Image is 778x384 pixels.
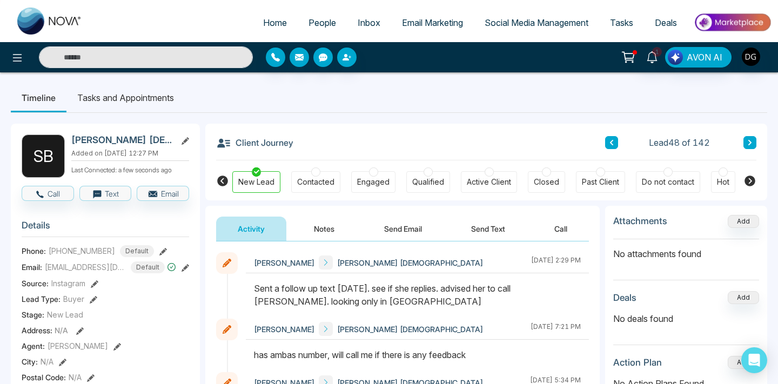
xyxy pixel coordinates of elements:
[531,255,581,270] div: [DATE] 2:29 PM
[254,257,314,268] span: [PERSON_NAME]
[391,12,474,33] a: Email Marketing
[63,293,84,305] span: Buyer
[254,324,314,335] span: [PERSON_NAME]
[22,325,68,336] span: Address:
[613,239,759,260] p: No attachments found
[687,51,722,64] span: AVON AI
[610,17,633,28] span: Tasks
[49,245,115,257] span: [PHONE_NUMBER]
[238,177,274,187] div: New Lead
[11,83,66,112] li: Timeline
[71,149,189,158] p: Added on [DATE] 12:27 PM
[402,17,463,28] span: Email Marketing
[357,177,390,187] div: Engaged
[131,261,165,273] span: Default
[467,177,511,187] div: Active Client
[292,217,356,241] button: Notes
[717,177,729,187] div: Hot
[363,217,444,241] button: Send Email
[358,17,380,28] span: Inbox
[665,47,732,68] button: AVON AI
[69,372,82,383] span: N/A
[534,177,559,187] div: Closed
[66,83,185,112] li: Tasks and Appointments
[533,217,589,241] button: Call
[263,17,287,28] span: Home
[22,186,74,201] button: Call
[45,261,126,273] span: [EMAIL_ADDRESS][DOMAIN_NAME]
[728,216,759,225] span: Add
[728,291,759,304] button: Add
[71,163,189,175] p: Last Connected: a few seconds ago
[582,177,619,187] div: Past Client
[216,217,286,241] button: Activity
[613,357,662,368] h3: Action Plan
[474,12,599,33] a: Social Media Management
[337,257,483,268] span: [PERSON_NAME] [DEMOGRAPHIC_DATA]
[41,356,53,367] span: N/A
[652,47,662,57] span: 1
[79,186,132,201] button: Text
[599,12,644,33] a: Tasks
[51,278,85,289] span: Instagram
[55,326,68,335] span: N/A
[137,186,189,201] button: Email
[22,293,61,305] span: Lead Type:
[22,340,45,352] span: Agent:
[22,220,189,237] h3: Details
[742,48,760,66] img: User Avatar
[22,356,38,367] span: City :
[531,322,581,336] div: [DATE] 7:21 PM
[22,261,42,273] span: Email:
[728,356,759,369] button: Add
[337,324,483,335] span: [PERSON_NAME] [DEMOGRAPHIC_DATA]
[22,309,44,320] span: Stage:
[22,278,49,289] span: Source:
[642,177,694,187] div: Do not contact
[655,17,677,28] span: Deals
[297,177,334,187] div: Contacted
[728,215,759,228] button: Add
[308,17,336,28] span: People
[216,134,293,151] h3: Client Journey
[644,12,688,33] a: Deals
[613,215,667,226] h3: Attachments
[47,309,83,320] span: New Lead
[71,134,172,145] h2: [PERSON_NAME] [DEMOGRAPHIC_DATA] Buyer
[485,17,588,28] span: Social Media Management
[22,245,46,257] span: Phone:
[412,177,444,187] div: Qualified
[120,245,154,257] span: Default
[450,217,527,241] button: Send Text
[298,12,347,33] a: People
[741,347,767,373] div: Open Intercom Messenger
[613,292,636,303] h3: Deals
[48,340,108,352] span: [PERSON_NAME]
[613,312,759,325] p: No deals found
[347,12,391,33] a: Inbox
[17,8,82,35] img: Nova CRM Logo
[639,47,665,66] a: 1
[22,372,66,383] span: Postal Code :
[668,50,683,65] img: Lead Flow
[649,136,710,149] span: Lead 48 of 142
[252,12,298,33] a: Home
[22,134,65,178] div: S B
[693,10,772,35] img: Market-place.gif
